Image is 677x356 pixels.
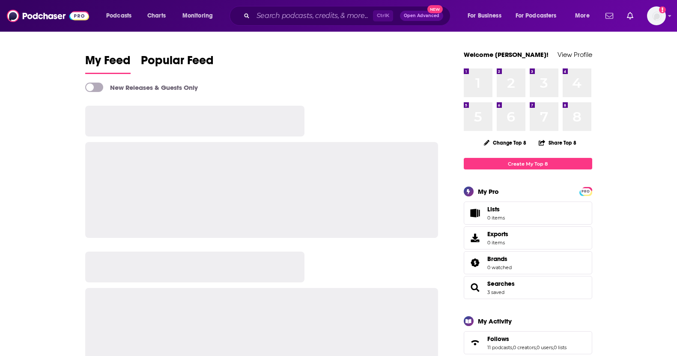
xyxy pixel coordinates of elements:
span: Lists [467,207,484,219]
a: 0 users [537,344,553,350]
button: open menu [510,9,569,23]
span: Podcasts [106,10,131,22]
a: Welcome [PERSON_NAME]! [464,50,549,59]
span: Charts [147,10,166,22]
a: Exports [464,226,592,249]
button: Change Top 8 [479,137,532,148]
a: Show notifications dropdown [602,9,617,23]
a: Brands [487,255,512,263]
span: Lists [487,205,505,213]
span: , [553,344,554,350]
a: Brands [467,257,484,269]
button: Show profile menu [647,6,666,25]
a: 0 creators [513,344,536,350]
a: 3 saved [487,289,504,295]
span: Exports [487,230,508,238]
span: Popular Feed [141,53,214,73]
img: Podchaser - Follow, Share and Rate Podcasts [7,8,89,24]
a: Charts [142,9,171,23]
button: open menu [176,9,224,23]
span: For Business [468,10,501,22]
span: 0 items [487,240,508,246]
a: Follows [487,335,567,343]
button: Share Top 8 [538,134,577,151]
a: Show notifications dropdown [623,9,637,23]
span: Open Advanced [404,14,439,18]
a: Searches [467,282,484,294]
span: More [575,10,590,22]
button: Open AdvancedNew [400,11,443,21]
a: 0 lists [554,344,567,350]
a: 11 podcasts [487,344,512,350]
button: open menu [100,9,143,23]
a: Searches [487,280,515,288]
span: Brands [487,255,507,263]
a: Follows [467,337,484,349]
span: 0 items [487,215,505,221]
a: New Releases & Guests Only [85,83,198,92]
span: Logged in as EPilcher [647,6,666,25]
span: Follows [464,331,592,354]
span: My Feed [85,53,131,73]
a: Popular Feed [141,53,214,74]
div: My Activity [478,317,512,325]
a: 0 watched [487,264,512,270]
span: Ctrl K [373,10,393,21]
span: Searches [464,276,592,299]
a: My Feed [85,53,131,74]
span: Exports [467,232,484,244]
div: My Pro [478,187,499,196]
button: open menu [569,9,600,23]
span: PRO [581,188,591,195]
span: For Podcasters [516,10,557,22]
span: Lists [487,205,500,213]
input: Search podcasts, credits, & more... [253,9,373,23]
button: open menu [462,9,512,23]
span: Follows [487,335,509,343]
a: Lists [464,202,592,225]
a: View Profile [558,50,592,59]
a: PRO [581,188,591,194]
a: Create My Top 8 [464,158,592,169]
span: Monitoring [182,10,213,22]
span: , [512,344,513,350]
img: User Profile [647,6,666,25]
div: Search podcasts, credits, & more... [238,6,459,26]
svg: Add a profile image [659,6,666,13]
span: New [427,5,443,13]
span: Brands [464,251,592,274]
